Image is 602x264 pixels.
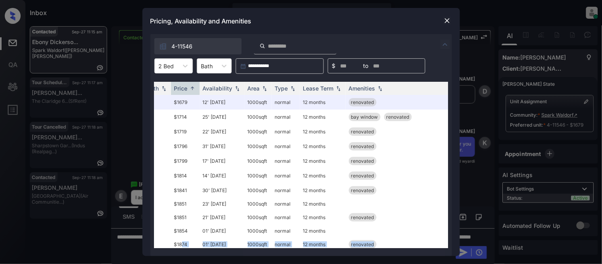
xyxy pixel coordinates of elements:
td: 1000 sqft [244,225,272,237]
td: 1000 sqft [244,124,272,139]
td: 14' [DATE] [200,168,244,183]
div: Price [174,85,188,92]
td: normal [272,139,300,154]
div: Type [275,85,288,92]
td: 12' [DATE] [200,95,244,110]
td: 1.5 [144,154,171,168]
div: Lease Term [303,85,334,92]
td: normal [272,210,300,225]
td: 12 months [300,210,346,225]
td: 1000 sqft [244,110,272,124]
td: normal [272,110,300,124]
td: 12 months [300,237,346,252]
img: icon-zuma [440,40,450,49]
td: 1.5 [144,124,171,139]
td: 1 [144,198,171,210]
span: renovated [351,214,374,220]
td: 25' [DATE] [200,110,244,124]
img: sorting [188,85,196,91]
td: 1000 sqft [244,154,272,168]
td: 12 months [300,198,346,210]
div: Pricing, Availability and Amenities [142,8,460,34]
td: 01' [DATE] [200,225,244,237]
td: 1000 sqft [244,210,272,225]
td: 1000 sqft [244,168,272,183]
img: sorting [261,86,269,91]
td: 21' [DATE] [200,210,244,225]
td: 1.5 [144,110,171,124]
td: $1799 [171,154,200,168]
div: Availability [203,85,233,92]
img: sorting [289,86,297,91]
img: sorting [335,86,342,91]
td: 12 months [300,225,346,237]
td: normal [272,198,300,210]
div: Amenities [349,85,375,92]
td: 1000 sqft [244,183,272,198]
td: $1874 [171,237,200,252]
td: 1 [144,210,171,225]
td: 1 [144,183,171,198]
td: 1000 sqft [244,139,272,154]
span: bay window [351,114,378,120]
span: renovated [351,158,374,164]
td: normal [272,154,300,168]
td: normal [272,237,300,252]
img: sorting [233,86,241,91]
td: 12 months [300,110,346,124]
span: renovated [351,241,374,247]
td: $1841 [171,183,200,198]
td: 22' [DATE] [200,124,244,139]
td: 1.5 [144,237,171,252]
img: sorting [376,86,384,91]
td: $1814 [171,168,200,183]
img: icon-zuma [260,42,265,50]
td: normal [272,225,300,237]
td: 1000 sqft [244,237,272,252]
td: 17' [DATE] [200,154,244,168]
span: to [364,62,369,70]
span: renovated [351,173,374,179]
td: $1851 [171,198,200,210]
td: 1.5 [144,95,171,110]
td: 1.5 [144,168,171,183]
span: renovated [351,129,374,135]
td: $1714 [171,110,200,124]
span: renovated [351,99,374,105]
td: 12 months [300,154,346,168]
td: 12 months [300,168,346,183]
td: $1679 [171,95,200,110]
img: close [443,17,451,25]
td: 12 months [300,95,346,110]
td: 12 months [300,124,346,139]
td: 12 months [300,183,346,198]
td: 30' [DATE] [200,183,244,198]
td: $1851 [171,210,200,225]
td: normal [272,168,300,183]
td: 1000 sqft [244,198,272,210]
img: sorting [160,86,168,91]
span: renovated [387,114,410,120]
span: $ [332,62,336,70]
td: normal [272,95,300,110]
td: $1854 [171,225,200,237]
td: normal [272,124,300,139]
td: 23' [DATE] [200,198,244,210]
td: 31' [DATE] [200,139,244,154]
td: 01' [DATE] [200,237,244,252]
td: normal [272,183,300,198]
span: renovated [351,187,374,193]
td: 12 months [300,139,346,154]
span: renovated [351,143,374,149]
td: 1 [144,139,171,154]
img: icon-zuma [159,42,167,50]
div: Area [248,85,260,92]
td: $1796 [171,139,200,154]
span: 4-11546 [172,42,193,51]
td: 2 [144,225,171,237]
td: 1000 sqft [244,95,272,110]
td: $1719 [171,124,200,139]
